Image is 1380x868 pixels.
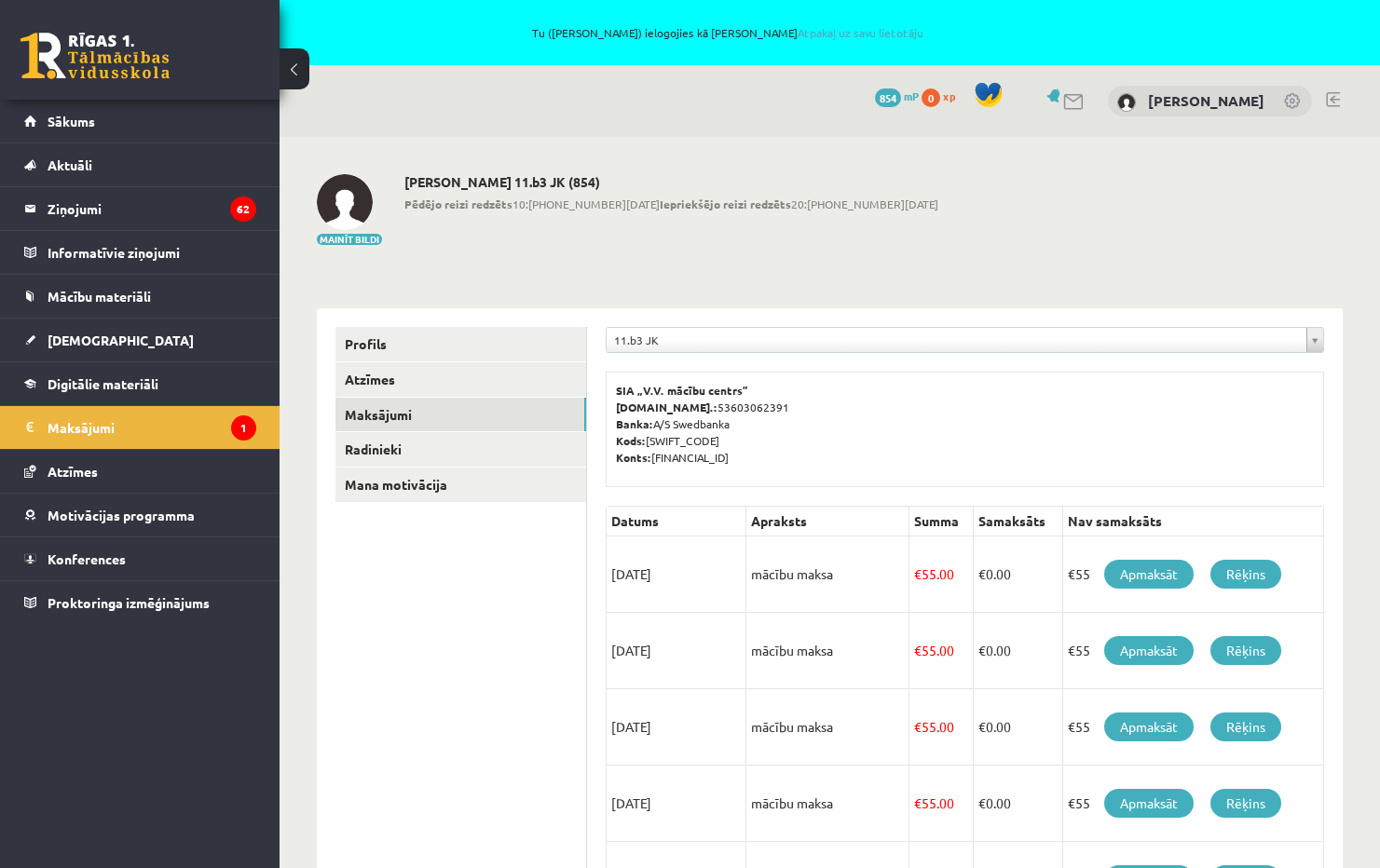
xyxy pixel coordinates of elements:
[24,275,256,318] a: Mācību materiāli
[616,416,653,431] b: Banka:
[1104,789,1194,818] a: Apmaksāt
[914,718,922,735] span: €
[317,234,382,245] button: Mainīt bildi
[1210,712,1281,741] a: Rēķins
[24,406,256,449] a: Maksājumi1
[746,507,909,536] th: Apraksts
[24,362,256,405] a: Digitālie materiāli
[231,415,256,441] i: 1
[973,507,1063,536] th: Samaksāts
[904,88,919,103] span: mP
[48,288,151,305] span: Mācību materiāli
[1063,689,1324,766] td: €55
[24,494,256,536] a: Motivācijas programma
[48,231,256,274] legend: Informatīvie ziņojumi
[922,88,964,103] a: 0 xp
[1210,789,1281,818] a: Rēķins
[24,537,256,580] a: Konferences
[875,88,919,103] a: 854 mP
[24,231,256,274] a: Informatīvie ziņojumi
[909,507,973,536] th: Summa
[48,156,92,173] span: Aktuāli
[1117,93,1136,112] img: Jānis Ričards Smildziņš
[909,613,973,689] td: 55.00
[48,113,95,129] span: Sākums
[335,362,586,397] a: Atzīmes
[607,766,746,842] td: [DATE]
[616,382,1314,466] p: 53603062391 A/S Swedbanka [SWIFT_CODE] [FINANCIAL_ID]
[48,375,158,392] span: Digitālie materiāli
[978,718,986,735] span: €
[607,328,1323,352] a: 11.b3 JK
[875,88,901,107] span: 854
[616,383,749,398] b: SIA „V.V. mācību centrs”
[914,565,922,582] span: €
[973,766,1063,842] td: 0.00
[922,88,940,107] span: 0
[1210,636,1281,665] a: Rēķins
[746,536,909,613] td: mācību maksa
[607,689,746,766] td: [DATE]
[335,398,586,432] a: Maksājumi
[909,689,973,766] td: 55.00
[1104,712,1194,741] a: Apmaksāt
[20,33,170,79] a: Rīgas 1. Tālmācības vidusskola
[1063,613,1324,689] td: €55
[909,536,973,613] td: 55.00
[746,766,909,842] td: mācību maksa
[746,689,909,766] td: mācību maksa
[616,450,651,465] b: Konts:
[616,433,646,448] b: Kods:
[1063,536,1324,613] td: €55
[24,187,256,230] a: Ziņojumi62
[48,507,195,523] span: Motivācijas programma
[24,143,256,186] a: Aktuāli
[798,25,923,40] a: Atpakaļ uz savu lietotāju
[607,536,746,613] td: [DATE]
[914,642,922,658] span: €
[978,642,986,658] span: €
[335,432,586,467] a: Radinieki
[404,196,938,212] span: 10:[PHONE_NUMBER][DATE] 20:[PHONE_NUMBER][DATE]
[1063,766,1324,842] td: €55
[973,689,1063,766] td: 0.00
[24,100,256,142] a: Sākums
[973,536,1063,613] td: 0.00
[614,328,1299,352] span: 11.b3 JK
[335,468,586,502] a: Mana motivācija
[607,507,746,536] th: Datums
[1063,507,1324,536] th: Nav samaksāts
[1104,636,1194,665] a: Apmaksāt
[48,463,98,480] span: Atzīmes
[1104,560,1194,589] a: Apmaksāt
[48,332,194,348] span: [DEMOGRAPHIC_DATA]
[230,197,256,222] i: 62
[335,327,586,361] a: Profils
[607,613,746,689] td: [DATE]
[978,565,986,582] span: €
[24,581,256,624] a: Proktoringa izmēģinājums
[48,187,256,230] legend: Ziņojumi
[660,197,791,211] b: Iepriekšējo reizi redzēts
[616,400,717,414] b: [DOMAIN_NAME].:
[48,550,126,567] span: Konferences
[943,88,955,103] span: xp
[404,174,938,190] h2: [PERSON_NAME] 11.b3 JK (854)
[24,450,256,493] a: Atzīmes
[914,794,922,811] span: €
[746,613,909,689] td: mācību maksa
[909,766,973,842] td: 55.00
[48,594,210,611] span: Proktoringa izmēģinājums
[973,613,1063,689] td: 0.00
[1148,91,1264,110] a: [PERSON_NAME]
[214,27,1242,38] span: Tu ([PERSON_NAME]) ielogojies kā [PERSON_NAME]
[317,174,373,230] img: Jānis Ričards Smildziņš
[1210,560,1281,589] a: Rēķins
[978,794,986,811] span: €
[24,319,256,361] a: [DEMOGRAPHIC_DATA]
[48,406,256,449] legend: Maksājumi
[404,197,512,211] b: Pēdējo reizi redzēts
